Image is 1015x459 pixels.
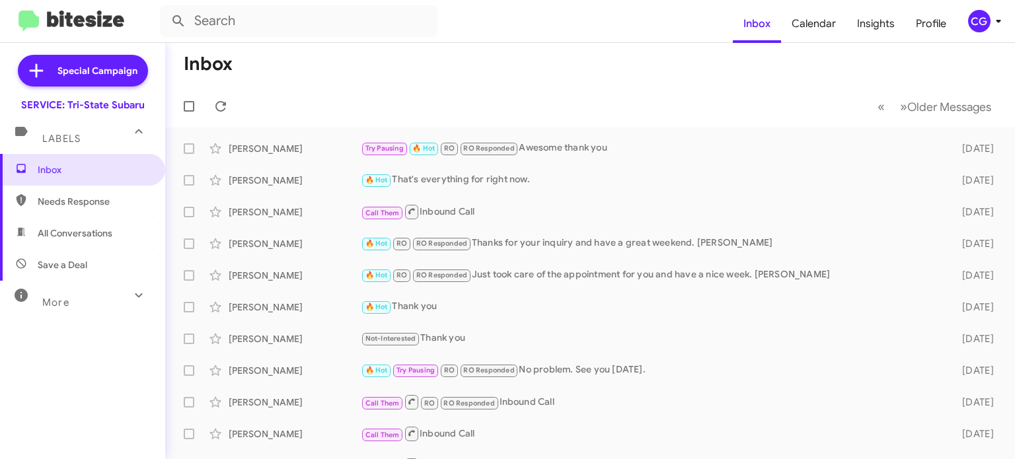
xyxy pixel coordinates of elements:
[870,93,893,120] button: Previous
[846,5,905,43] a: Insights
[229,364,361,377] div: [PERSON_NAME]
[229,332,361,345] div: [PERSON_NAME]
[946,269,1004,282] div: [DATE]
[946,364,1004,377] div: [DATE]
[892,93,999,120] button: Next
[946,300,1004,314] div: [DATE]
[229,237,361,250] div: [PERSON_NAME]
[361,394,946,410] div: Inbound Call
[361,236,946,251] div: Thanks for your inquiry and have a great weekend. [PERSON_NAME]
[229,269,361,282] div: [PERSON_NAME]
[42,133,81,145] span: Labels
[361,331,946,346] div: Thank you
[365,366,388,374] span: 🔥 Hot
[229,142,361,155] div: [PERSON_NAME]
[781,5,846,43] a: Calendar
[365,144,404,153] span: Try Pausing
[946,174,1004,187] div: [DATE]
[361,425,946,442] div: Inbound Call
[361,203,946,220] div: Inbound Call
[42,297,69,308] span: More
[365,239,388,248] span: 🔥 Hot
[878,98,885,115] span: «
[416,239,467,248] span: RO Responded
[396,271,407,279] span: RO
[946,396,1004,409] div: [DATE]
[412,144,435,153] span: 🔥 Hot
[365,302,388,311] span: 🔥 Hot
[229,396,361,409] div: [PERSON_NAME]
[38,195,150,208] span: Needs Response
[907,100,991,114] span: Older Messages
[396,239,407,248] span: RO
[361,267,946,283] div: Just took care of the appointment for you and have a nice week. [PERSON_NAME]
[229,174,361,187] div: [PERSON_NAME]
[443,399,494,407] span: RO Responded
[424,399,435,407] span: RO
[38,227,112,240] span: All Conversations
[38,163,150,176] span: Inbox
[946,205,1004,219] div: [DATE]
[365,271,388,279] span: 🔥 Hot
[870,93,999,120] nav: Page navigation example
[396,366,435,374] span: Try Pausing
[365,334,416,343] span: Not-Interested
[160,5,437,37] input: Search
[361,299,946,314] div: Thank you
[57,64,137,77] span: Special Campaign
[733,5,781,43] a: Inbox
[968,10,991,32] div: CG
[946,332,1004,345] div: [DATE]
[463,366,514,374] span: RO Responded
[946,142,1004,155] div: [DATE]
[444,366,455,374] span: RO
[946,427,1004,441] div: [DATE]
[957,10,1000,32] button: CG
[365,176,388,184] span: 🔥 Hot
[38,258,87,271] span: Save a Deal
[229,300,361,314] div: [PERSON_NAME]
[365,209,400,217] span: Call Them
[361,172,946,188] div: That's everything for right now.
[905,5,957,43] a: Profile
[361,363,946,378] div: No problem. See you [DATE].
[21,98,145,112] div: SERVICE: Tri-State Subaru
[416,271,467,279] span: RO Responded
[229,205,361,219] div: [PERSON_NAME]
[229,427,361,441] div: [PERSON_NAME]
[946,237,1004,250] div: [DATE]
[18,55,148,87] a: Special Campaign
[365,399,400,407] span: Call Them
[444,144,455,153] span: RO
[900,98,907,115] span: »
[365,431,400,439] span: Call Them
[463,144,514,153] span: RO Responded
[184,53,233,75] h1: Inbox
[361,141,946,156] div: Awesome thank you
